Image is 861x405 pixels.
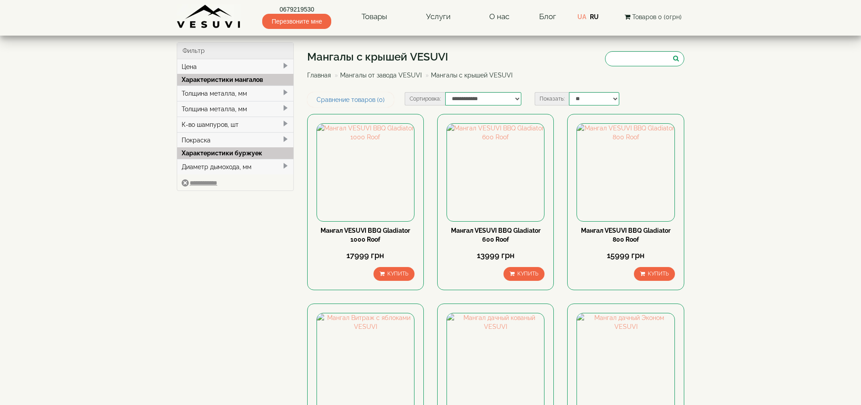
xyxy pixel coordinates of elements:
[539,12,556,21] a: Блог
[262,14,331,29] span: Перезвоните мне
[177,147,293,159] div: Характеристики буржуек
[177,117,293,132] div: К-во шампуров, шт
[581,227,670,243] a: Мангал VESUVI BBQ Gladiator 800 Roof
[387,271,408,277] span: Купить
[177,101,293,117] div: Толщина металла, мм
[177,4,241,29] img: Завод VESUVI
[177,159,293,174] div: Диаметр дымохода, мм
[417,7,459,27] a: Услуги
[317,124,414,221] img: Мангал VESUVI BBQ Gladiator 1000 Roof
[504,267,544,281] button: Купить
[340,72,422,79] a: Мангалы от завода VESUVI
[423,71,512,80] li: Мангалы с крышей VESUVI
[577,124,674,221] img: Мангал VESUVI BBQ Gladiator 800 Roof
[447,250,544,261] div: 13999 грн
[480,7,518,27] a: О нас
[374,267,414,281] button: Купить
[307,51,519,63] h1: Мангалы с крышей VESUVI
[447,124,544,221] img: Мангал VESUVI BBQ Gladiator 600 Roof
[517,271,538,277] span: Купить
[353,7,396,27] a: Товары
[307,92,394,107] a: Сравнение товаров (0)
[634,267,675,281] button: Купить
[177,43,293,59] div: Фильтр
[177,74,293,85] div: Характеристики мангалов
[535,92,569,105] label: Показать:
[451,227,540,243] a: Мангал VESUVI BBQ Gladiator 600 Roof
[177,59,293,74] div: Цена
[632,13,682,20] span: Товаров 0 (0грн)
[590,13,599,20] a: RU
[577,250,674,261] div: 15999 грн
[622,12,684,22] button: Товаров 0 (0грн)
[321,227,410,243] a: Мангал VESUVI BBQ Gladiator 1000 Roof
[648,271,669,277] span: Купить
[177,85,293,101] div: Толщина металла, мм
[317,250,414,261] div: 17999 грн
[577,13,586,20] a: UA
[262,5,331,14] a: 0679219530
[405,92,445,105] label: Сортировка:
[177,132,293,148] div: Покраска
[307,72,331,79] a: Главная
